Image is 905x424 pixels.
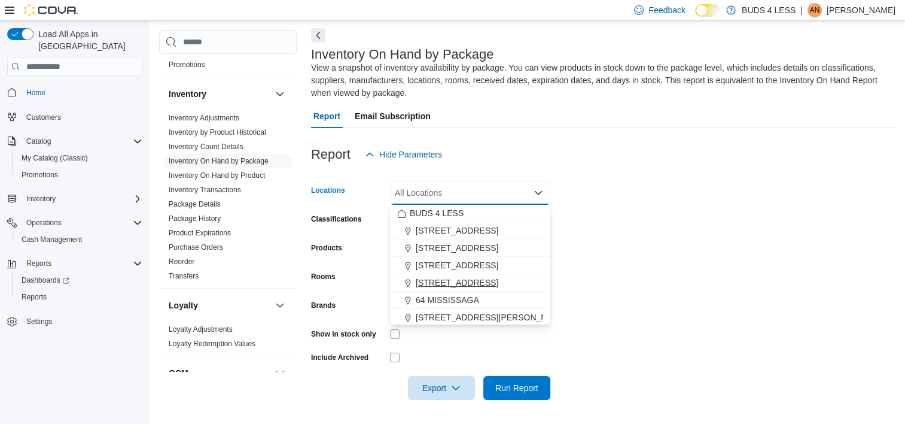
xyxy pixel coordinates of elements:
[26,317,52,326] span: Settings
[416,311,568,323] span: [STREET_ADDRESS][PERSON_NAME]
[360,143,447,166] button: Hide Parameters
[26,88,45,98] span: Home
[22,86,50,100] a: Home
[311,243,342,253] label: Products
[22,314,142,329] span: Settings
[311,47,494,62] h3: Inventory On Hand by Package
[169,325,233,334] a: Loyalty Adjustments
[26,259,51,268] span: Reports
[159,111,297,288] div: Inventory
[390,292,550,309] button: 64 MISSISSAGA
[22,216,142,230] span: Operations
[2,83,147,101] button: Home
[26,137,51,146] span: Catalog
[410,207,464,219] span: BUDS 4 LESS
[169,340,255,348] a: Loyalty Redemption Values
[416,242,498,254] span: [STREET_ADDRESS]
[311,62,889,99] div: View a snapshot of inventory availability by package. You can view products in stock down to the ...
[26,218,62,228] span: Operations
[169,157,269,165] a: Inventory On Hand by Package
[169,88,206,100] h3: Inventory
[495,382,538,394] span: Run Report
[24,4,78,16] img: Cova
[22,110,66,125] a: Customers
[22,314,57,329] a: Settings
[483,376,550,400] button: Run Report
[22,153,88,163] span: My Catalog (Classic)
[17,273,142,287] span: Dashboards
[311,272,336,281] label: Rooms
[169,367,188,379] h3: OCM
[311,186,345,195] label: Locations
[416,259,498,271] span: [STREET_ADDRESS]
[169,325,233,334] span: Loyalty Adjustments
[827,3,895,17] p: [PERSON_NAME]
[169,228,231,238] span: Product Expirations
[169,214,221,223] span: Package History
[390,240,550,257] button: [STREET_ADDRESS]
[416,277,498,289] span: [STREET_ADDRESS]
[22,256,142,271] span: Reports
[390,274,550,292] button: [STREET_ADDRESS]
[169,171,265,180] a: Inventory On Hand by Product
[2,255,147,272] button: Reports
[17,290,51,304] a: Reports
[416,225,498,237] span: [STREET_ADDRESS]
[416,294,479,306] span: 64 MISSISSAGA
[17,232,87,247] a: Cash Management
[22,192,60,206] button: Inventory
[379,149,442,160] span: Hide Parameters
[311,147,351,162] h3: Report
[2,214,147,231] button: Operations
[415,376,468,400] span: Export
[390,222,550,240] button: [STREET_ADDRESS]
[12,289,147,305] button: Reports
[169,258,194,266] a: Reorder
[22,170,58,180] span: Promotions
[17,168,142,182] span: Promotions
[17,151,93,165] a: My Catalog (Classic)
[22,292,47,302] span: Reports
[800,3,803,17] p: |
[17,168,63,182] a: Promotions
[169,143,243,151] a: Inventory Count Details
[17,273,74,287] a: Dashboards
[17,151,142,165] span: My Catalog (Classic)
[273,298,287,313] button: Loyalty
[169,88,270,100] button: Inventory
[2,133,147,150] button: Catalog
[159,322,297,356] div: Loyalty
[12,166,147,183] button: Promotions
[22,235,82,244] span: Cash Management
[169,200,221,208] a: Package Details
[169,186,241,194] a: Inventory Transactions
[408,376,475,400] button: Export
[12,231,147,248] button: Cash Management
[12,150,147,166] button: My Catalog (Classic)
[311,301,336,310] label: Brands
[169,271,199,281] span: Transfers
[695,4,720,17] input: Dark Mode
[169,128,266,137] span: Inventory by Product Historical
[17,232,142,247] span: Cash Management
[313,104,340,128] span: Report
[355,104,431,128] span: Email Subscription
[2,108,147,126] button: Customers
[22,84,142,99] span: Home
[33,28,142,52] span: Load All Apps in [GEOGRAPHIC_DATA]
[22,110,142,125] span: Customers
[390,257,550,274] button: [STREET_ADDRESS]
[648,4,685,16] span: Feedback
[26,194,56,204] span: Inventory
[390,205,550,222] button: BUDS 4 LESS
[169,113,239,123] span: Inventory Adjustments
[311,214,362,224] label: Classifications
[169,299,270,311] button: Loyalty
[169,60,205,69] span: Promotions
[169,243,223,252] a: Purchase Orders
[7,78,142,361] nav: Complex example
[22,134,142,149] span: Catalog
